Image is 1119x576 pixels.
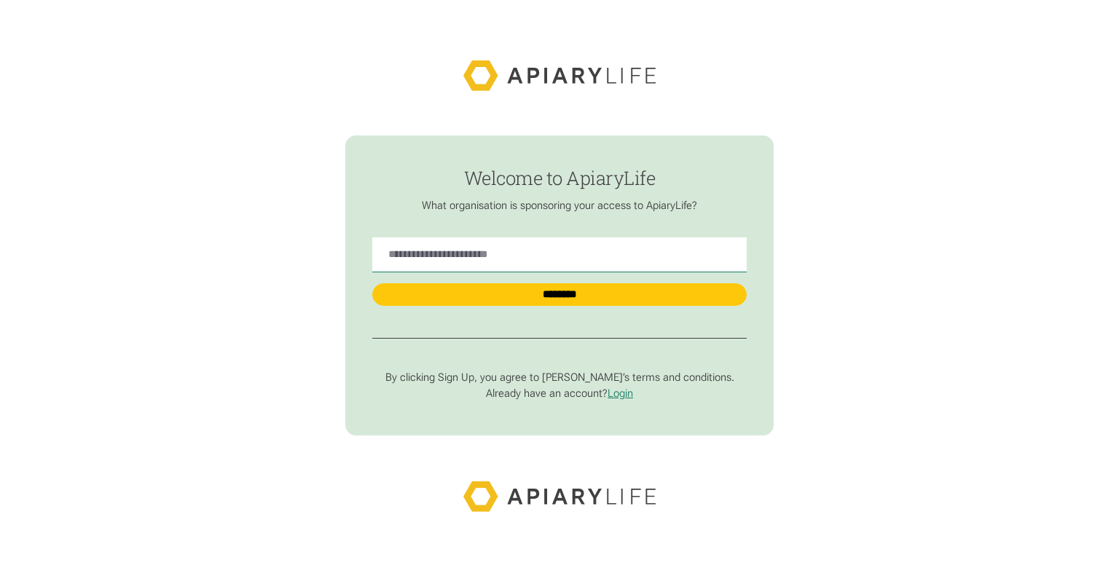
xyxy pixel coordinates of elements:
h1: Welcome to ApiaryLife [372,167,747,188]
form: find-employer [345,135,774,435]
a: Login [608,387,633,400]
p: What organisation is sponsoring your access to ApiaryLife? [372,199,747,212]
p: By clicking Sign Up, you agree to [PERSON_NAME]’s terms and conditions. [372,371,747,384]
p: Already have an account? [372,387,747,400]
